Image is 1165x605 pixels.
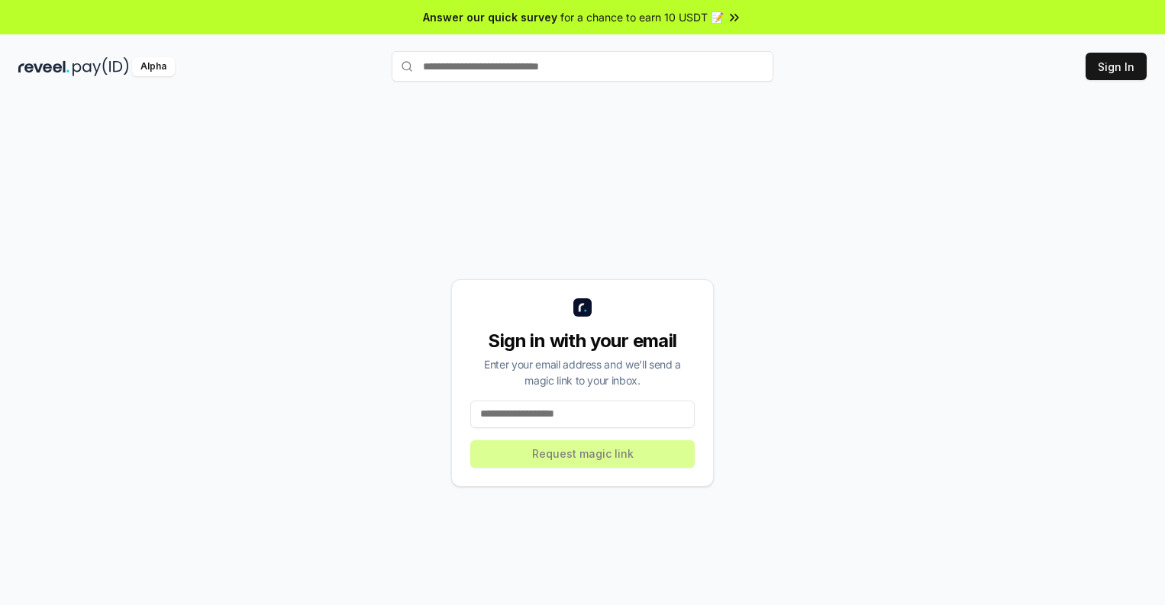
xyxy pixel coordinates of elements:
[132,57,175,76] div: Alpha
[560,9,724,25] span: for a chance to earn 10 USDT 📝
[470,329,695,353] div: Sign in with your email
[73,57,129,76] img: pay_id
[1086,53,1147,80] button: Sign In
[18,57,69,76] img: reveel_dark
[573,298,592,317] img: logo_small
[423,9,557,25] span: Answer our quick survey
[470,356,695,388] div: Enter your email address and we’ll send a magic link to your inbox.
